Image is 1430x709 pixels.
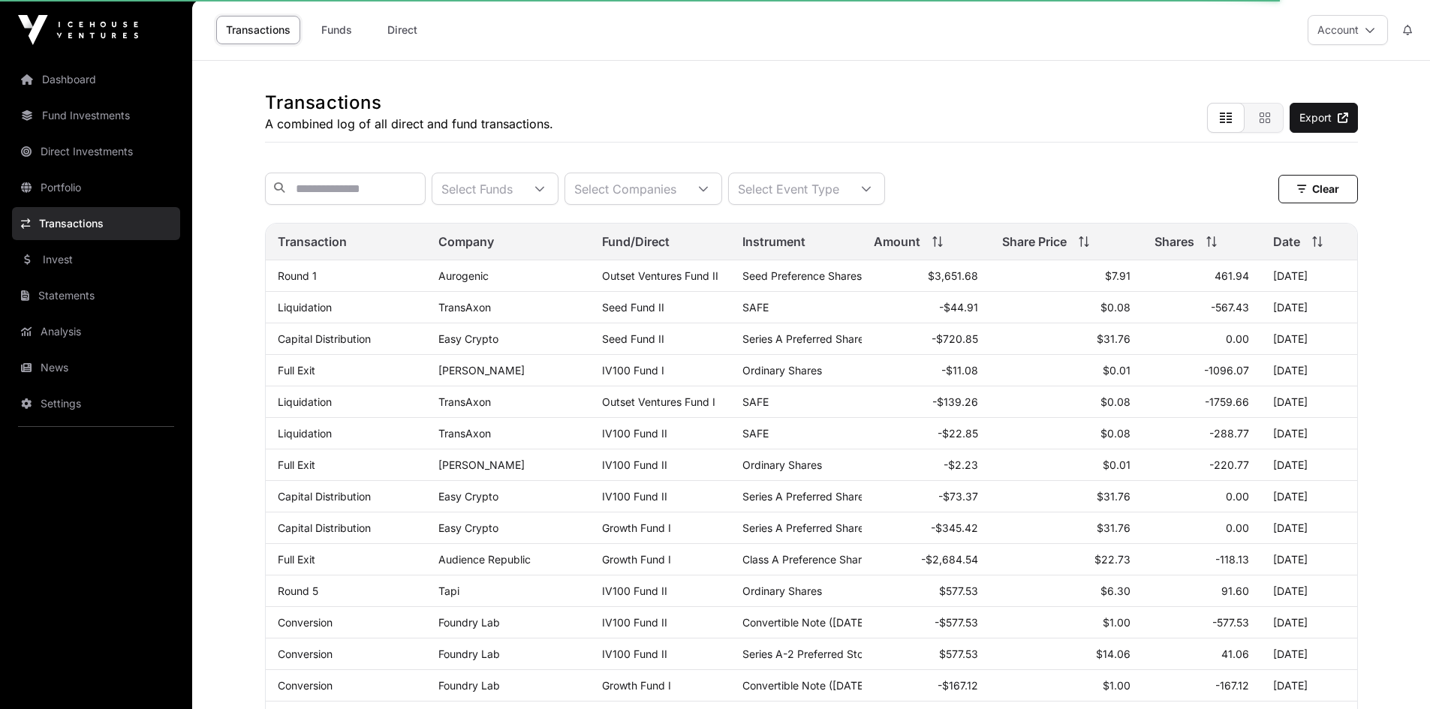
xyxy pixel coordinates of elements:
[1290,103,1358,133] a: Export
[1103,616,1130,629] span: $1.00
[372,16,432,44] a: Direct
[1261,292,1357,323] td: [DATE]
[438,584,459,597] a: Tapi
[306,16,366,44] a: Funds
[12,207,180,240] a: Transactions
[862,607,989,638] td: -$577.53
[602,647,667,660] a: IV100 Fund II
[1209,458,1249,471] span: -220.77
[862,670,989,701] td: -$167.12
[602,521,671,534] a: Growth Fund I
[438,427,491,440] a: TransAxon
[862,481,989,512] td: -$73.37
[18,15,138,45] img: Icehouse Ventures Logo
[602,269,718,282] a: Outset Ventures Fund II
[278,521,371,534] a: Capital Distribution
[1105,269,1130,282] span: $7.91
[12,351,180,384] a: News
[742,553,873,566] span: Class A Preference Shares
[1097,521,1130,534] span: $31.76
[602,427,667,440] a: IV100 Fund II
[742,395,769,408] span: SAFE
[1094,553,1130,566] span: $22.73
[438,458,525,471] a: [PERSON_NAME]
[742,584,822,597] span: Ordinary Shares
[1103,458,1130,471] span: $0.01
[602,584,667,597] a: IV100 Fund II
[1273,233,1300,251] span: Date
[438,553,531,566] a: Audience Republic
[1278,175,1358,203] button: Clear
[1308,15,1388,45] button: Account
[565,173,685,204] div: Select Companies
[1215,679,1249,692] span: -167.12
[742,458,822,471] span: Ordinary Shares
[1261,418,1357,449] td: [DATE]
[438,233,494,251] span: Company
[278,458,315,471] a: Full Exit
[862,418,989,449] td: -$22.85
[862,512,989,544] td: -$345.42
[278,332,371,345] a: Capital Distribution
[602,679,671,692] a: Growth Fund I
[1215,269,1249,282] span: 461.94
[278,679,333,692] a: Conversion
[1226,490,1249,503] span: 0.00
[12,243,180,276] a: Invest
[278,584,318,597] a: Round 5
[1103,679,1130,692] span: $1.00
[438,332,498,345] a: Easy Crypto
[1261,670,1357,701] td: [DATE]
[742,427,769,440] span: SAFE
[265,91,553,115] h1: Transactions
[1261,386,1357,418] td: [DATE]
[1261,355,1357,386] td: [DATE]
[602,616,667,629] a: IV100 Fund II
[12,135,180,168] a: Direct Investments
[12,171,180,204] a: Portfolio
[1097,490,1130,503] span: $31.76
[862,449,989,481] td: -$2.23
[874,233,920,251] span: Amount
[602,553,671,566] a: Growth Fund I
[216,16,300,44] a: Transactions
[1097,332,1130,345] span: $31.76
[742,616,871,629] span: Convertible Note ([DATE])
[742,679,871,692] span: Convertible Note ([DATE])
[278,490,371,503] a: Capital Distribution
[1261,512,1357,544] td: [DATE]
[1261,638,1357,670] td: [DATE]
[278,301,332,314] a: Liquidation
[278,553,315,566] a: Full Exit
[729,173,848,204] div: Select Event Type
[438,395,491,408] a: TransAxon
[1261,607,1357,638] td: [DATE]
[1355,637,1430,709] iframe: Chat Widget
[742,301,769,314] span: SAFE
[862,260,989,292] td: $3,651.68
[1261,323,1357,355] td: [DATE]
[862,323,989,355] td: -$720.85
[1100,427,1130,440] span: $0.08
[12,279,180,312] a: Statements
[438,269,489,282] a: Aurogenic
[602,490,667,503] a: IV100 Fund II
[278,233,347,251] span: Transaction
[742,490,864,503] span: Series A Preferred Share
[1226,521,1249,534] span: 0.00
[438,364,525,377] a: [PERSON_NAME]
[438,521,498,534] a: Easy Crypto
[862,638,989,670] td: $577.53
[1209,427,1249,440] span: -288.77
[1212,616,1249,629] span: -577.53
[1226,332,1249,345] span: 0.00
[742,332,864,345] span: Series A Preferred Share
[12,99,180,132] a: Fund Investments
[862,292,989,323] td: -$44.91
[438,647,500,660] a: Foundry Lab
[1204,364,1249,377] span: -1096.07
[1100,301,1130,314] span: $0.08
[862,355,989,386] td: -$11.08
[265,115,553,133] p: A combined log of all direct and fund transactions.
[742,521,864,534] span: Series A Preferred Share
